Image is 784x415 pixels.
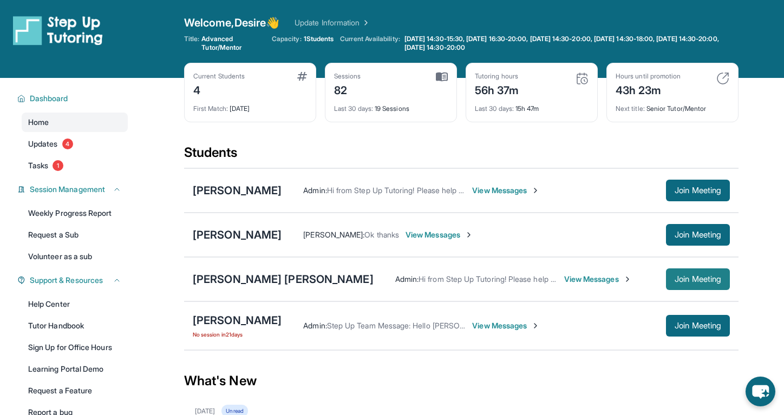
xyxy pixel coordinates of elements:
div: 19 Sessions [334,98,448,113]
img: Chevron-Right [531,321,540,330]
a: Learning Portal Demo [22,359,128,379]
div: 4 [193,81,245,98]
span: Last 30 days : [475,104,514,113]
div: 43h 23m [616,81,681,98]
span: Capacity: [272,35,302,43]
div: Hours until promotion [616,72,681,81]
span: Admin : [303,186,326,195]
a: [DATE] 14:30-15:30, [DATE] 16:30-20:00, [DATE] 14:30-20:00, [DATE] 14:30-18:00, [DATE] 14:30-20:0... [402,35,739,52]
span: 1 Students [304,35,334,43]
span: Admin : [395,274,419,284]
span: Next title : [616,104,645,113]
a: Update Information [295,17,370,28]
span: 4 [62,139,73,149]
span: First Match : [193,104,228,113]
div: [PERSON_NAME] [193,313,282,328]
span: Join Meeting [675,276,721,282]
div: Sessions [334,72,361,81]
span: Updates [28,139,58,149]
button: Join Meeting [666,224,730,246]
span: View Messages [564,274,632,285]
span: Support & Resources [30,275,103,286]
span: View Messages [472,185,540,196]
div: 82 [334,81,361,98]
button: Join Meeting [666,315,730,337]
span: View Messages [406,229,473,240]
img: Chevron Right [360,17,370,28]
img: card [576,72,589,85]
a: Home [22,113,128,132]
span: Tasks [28,160,48,171]
img: logo [13,15,103,45]
div: Current Students [193,72,245,81]
div: Tutoring hours [475,72,519,81]
span: Home [28,117,49,128]
button: Support & Resources [25,275,121,286]
div: [DATE] [193,98,307,113]
span: 1 [53,160,63,171]
img: Chevron-Right [531,186,540,195]
a: Updates4 [22,134,128,154]
span: Session Management [30,184,105,195]
div: 15h 47m [475,98,589,113]
span: Current Availability: [340,35,400,52]
div: 56h 37m [475,81,519,98]
img: Chevron-Right [623,275,632,284]
div: [PERSON_NAME] [193,227,282,242]
img: card [436,72,448,82]
div: Students [184,144,739,168]
button: Join Meeting [666,268,730,290]
img: card [716,72,729,85]
a: Volunteer as a sub [22,247,128,266]
div: Senior Tutor/Mentor [616,98,729,113]
span: View Messages [472,320,540,331]
button: Join Meeting [666,180,730,201]
button: Dashboard [25,93,121,104]
a: Tasks1 [22,156,128,175]
div: [PERSON_NAME] [PERSON_NAME] [193,272,374,287]
span: Advanced Tutor/Mentor [201,35,265,52]
span: Ok thanks [364,230,399,239]
span: Last 30 days : [334,104,373,113]
a: Tutor Handbook [22,316,128,335]
button: chat-button [746,377,775,406]
span: Welcome, Desire 👋 [184,15,279,30]
span: Join Meeting [675,187,721,194]
span: [PERSON_NAME] : [303,230,364,239]
img: card [297,72,307,81]
a: Weekly Progress Report [22,203,128,223]
div: What's New [184,357,739,405]
span: Title: [184,35,199,52]
span: Dashboard [30,93,68,104]
a: Sign Up for Office Hours [22,338,128,357]
a: Request a Sub [22,225,128,245]
img: Chevron-Right [465,230,473,239]
a: Help Center [22,294,128,314]
button: Session Management [25,184,121,195]
span: [DATE] 14:30-15:30, [DATE] 16:30-20:00, [DATE] 14:30-20:00, [DATE] 14:30-18:00, [DATE] 14:30-20:0... [404,35,736,52]
span: No session in 21 days [193,330,282,339]
a: Request a Feature [22,381,128,400]
span: Admin : [303,321,326,330]
div: [PERSON_NAME] [193,183,282,198]
span: Join Meeting [675,322,721,329]
span: Join Meeting [675,232,721,238]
